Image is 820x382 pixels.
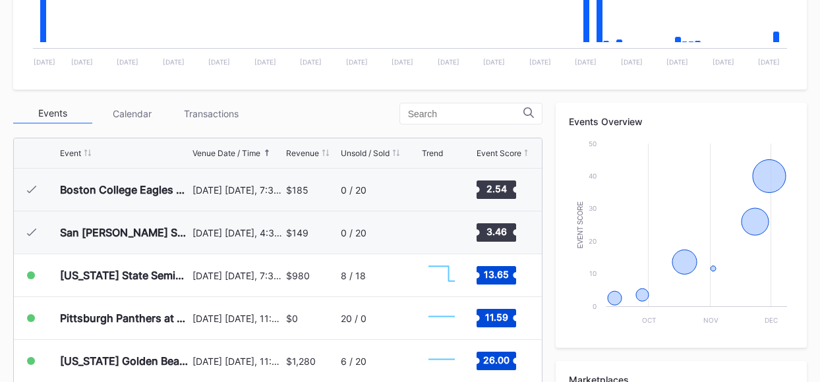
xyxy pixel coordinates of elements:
[60,183,189,196] div: Boston College Eagles at Stanford Cardinal Football
[764,316,777,324] text: Dec
[392,58,413,66] text: [DATE]
[422,173,461,206] svg: Chart title
[422,259,461,292] svg: Chart title
[422,344,461,377] svg: Chart title
[60,354,189,368] div: [US_STATE] Golden Bears at Stanford Cardinal Football
[192,313,283,324] div: [DATE] [DATE], 11:59PM
[408,109,523,119] input: Search
[758,58,780,66] text: [DATE]
[341,270,366,281] div: 8 / 18
[254,58,276,66] text: [DATE]
[341,313,366,324] div: 20 / 0
[34,58,55,66] text: [DATE]
[713,58,734,66] text: [DATE]
[486,183,507,194] text: 2.54
[589,269,597,277] text: 10
[621,58,643,66] text: [DATE]
[641,316,655,324] text: Oct
[286,227,308,238] div: $149
[286,184,308,196] div: $185
[485,312,508,323] text: 11.59
[286,313,298,324] div: $0
[286,270,310,281] div: $980
[593,302,597,310] text: 0
[71,58,93,66] text: [DATE]
[341,184,366,196] div: 0 / 20
[589,237,597,245] text: 20
[163,58,185,66] text: [DATE]
[192,356,283,367] div: [DATE] [DATE], 11:59PM
[60,269,189,282] div: [US_STATE] State Seminoles at Stanford Cardinal Football
[192,227,283,238] div: [DATE] [DATE], 4:30PM
[171,103,250,124] div: Transactions
[483,58,505,66] text: [DATE]
[422,148,443,158] div: Trend
[483,354,510,366] text: 26.00
[477,148,521,158] div: Event Score
[192,270,283,281] div: [DATE] [DATE], 7:30PM
[589,204,597,212] text: 30
[589,172,597,180] text: 40
[346,58,368,66] text: [DATE]
[422,216,461,249] svg: Chart title
[286,356,316,367] div: $1,280
[192,184,283,196] div: [DATE] [DATE], 7:30PM
[286,148,319,158] div: Revenue
[117,58,138,66] text: [DATE]
[484,269,509,280] text: 13.65
[529,58,551,66] text: [DATE]
[341,227,366,238] div: 0 / 20
[92,103,171,124] div: Calendar
[486,226,507,237] text: 3.46
[341,356,366,367] div: 6 / 20
[666,58,688,66] text: [DATE]
[589,140,597,148] text: 50
[60,312,189,325] div: Pittsburgh Panthers at Stanford Cardinal Football
[575,58,597,66] text: [DATE]
[60,148,81,158] div: Event
[438,58,459,66] text: [DATE]
[300,58,322,66] text: [DATE]
[569,116,794,127] div: Events Overview
[577,201,584,248] text: Event Score
[341,148,390,158] div: Unsold / Sold
[703,316,718,324] text: Nov
[208,58,230,66] text: [DATE]
[60,226,189,239] div: San [PERSON_NAME] State Spartans at Stanford Cardinal Football
[13,103,92,124] div: Events
[192,148,260,158] div: Venue Date / Time
[422,302,461,335] svg: Chart title
[569,137,794,335] svg: Chart title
